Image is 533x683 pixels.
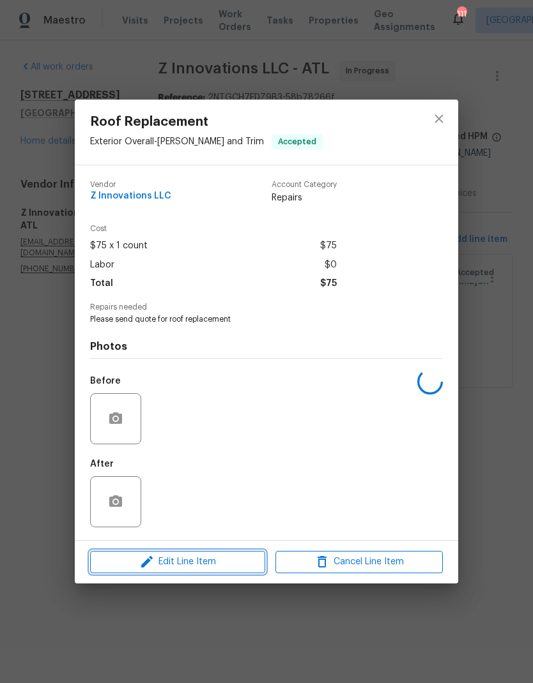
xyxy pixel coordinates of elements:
[272,181,337,189] span: Account Category
[273,135,321,148] span: Accepted
[457,8,466,20] div: 111
[90,460,114,469] h5: After
[279,554,439,570] span: Cancel Line Item
[90,303,443,311] span: Repairs needed
[90,274,113,293] span: Total
[94,554,261,570] span: Edit Line Item
[275,551,443,573] button: Cancel Line Item
[90,137,264,146] span: Exterior Overall - [PERSON_NAME] and Trim
[90,340,443,353] h4: Photos
[90,191,171,201] span: Z Innovations LLC
[90,551,265,573] button: Edit Line Item
[325,256,337,274] span: $0
[320,237,337,255] span: $75
[320,274,337,293] span: $75
[90,377,121,386] h5: Before
[272,191,337,204] span: Repairs
[424,103,454,134] button: close
[90,181,171,189] span: Vendor
[90,314,408,325] span: Please send quote for roof replacement
[90,225,337,233] span: Cost
[90,237,148,255] span: $75 x 1 count
[90,115,323,129] span: Roof Replacement
[90,256,114,274] span: Labor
